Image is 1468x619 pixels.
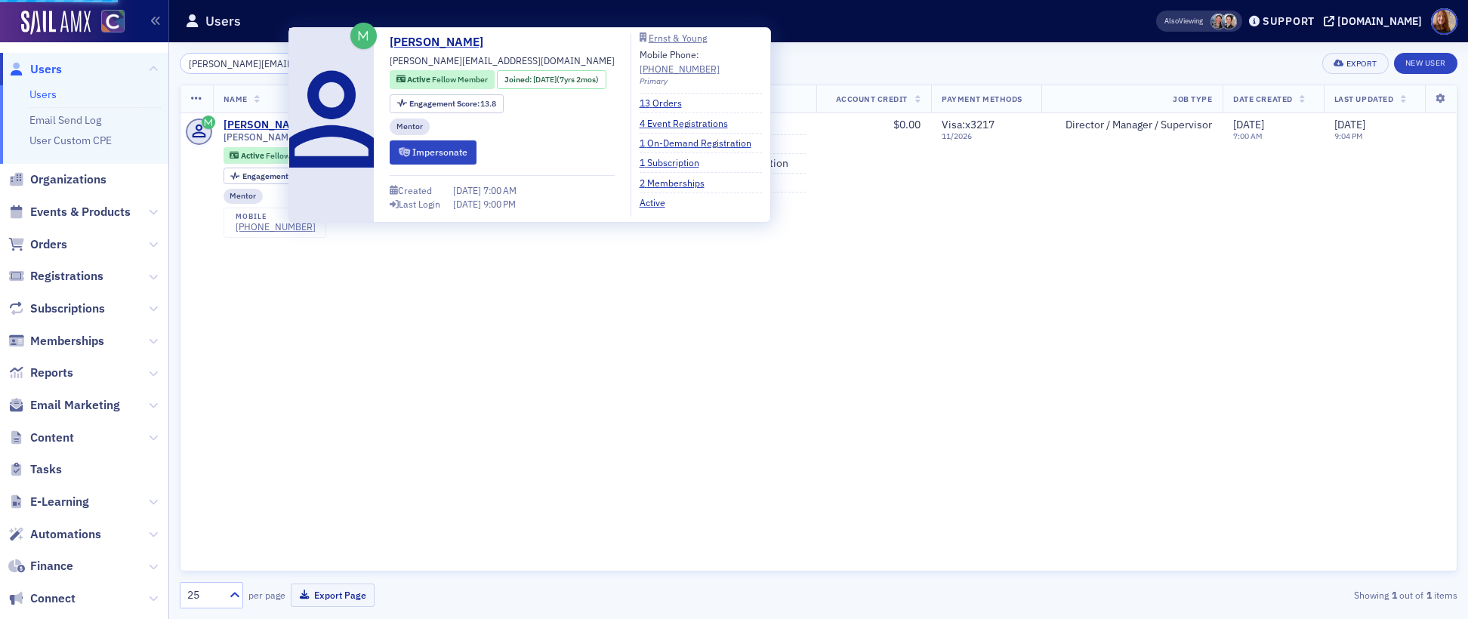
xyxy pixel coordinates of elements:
strong: 1 [1389,588,1399,602]
h1: Users [205,12,241,30]
time: 7:00 AM [1233,131,1263,141]
a: E-Learning [8,494,89,510]
div: Mentor [224,189,264,204]
span: Job Type [1173,94,1212,104]
span: 11 / 2026 [942,131,1031,141]
a: Orders [8,236,67,253]
span: Name [224,94,248,104]
a: View Homepage [91,10,125,35]
span: Automations [30,526,101,543]
a: 1 Subscription [640,156,711,169]
span: [DATE] [1334,118,1365,131]
span: E-Learning [30,494,89,510]
span: Joined : [504,74,533,86]
span: Memberships [30,333,104,350]
a: Email Send Log [29,113,101,127]
span: [DATE] [453,198,483,210]
span: Fellow Member [432,74,488,85]
a: Memberships [8,333,104,350]
div: Engagement Score: 13.8 [390,94,504,113]
span: Connect [30,590,76,607]
span: [PERSON_NAME][EMAIL_ADDRESS][DOMAIN_NAME] [224,131,449,143]
button: Export [1322,53,1388,74]
span: Payment Methods [942,94,1022,104]
a: [PERSON_NAME] [224,119,307,132]
a: Active Fellow Member [230,150,321,160]
span: Email Marketing [30,397,120,414]
span: [DATE] [533,74,557,85]
span: Tasks [30,461,62,478]
div: 13.8 [409,100,497,108]
a: Automations [8,526,101,543]
a: Content [8,430,74,446]
span: Last Updated [1334,94,1393,104]
div: Also [1164,16,1179,26]
div: Director / Manager / Supervisor [1052,119,1212,132]
a: Registrations [8,268,103,285]
img: SailAMX [101,10,125,33]
button: Impersonate [390,140,476,164]
span: Fellow Member [266,150,322,161]
a: 2 Memberships [640,176,716,189]
span: [DATE] [1233,118,1264,131]
span: Date Created [1233,94,1292,104]
a: [PHONE_NUMBER] [640,62,720,75]
a: Email Marketing [8,397,120,414]
a: New User [1394,53,1457,74]
span: Pamela Galey-Coleman [1221,14,1237,29]
span: Users [30,61,62,78]
span: 9:00 PM [483,198,516,210]
a: 1 On-Demand Registration [640,136,763,149]
input: Search… [180,53,324,74]
span: Profile [1431,8,1457,35]
span: Subscriptions [30,300,105,317]
a: Active Fellow Member [396,74,488,86]
div: Primary [640,75,763,88]
span: Tiffany Carson [1210,14,1226,29]
div: Active: Active: Fellow Member [224,147,328,164]
div: Active: Active: Fellow Member [390,70,495,89]
div: Engagement Score: 13.8 [224,168,338,184]
img: SailAMX [21,11,91,35]
a: Connect [8,590,76,607]
a: [PERSON_NAME] [390,33,495,51]
span: Account Credit [836,94,908,104]
button: [DOMAIN_NAME] [1324,16,1427,26]
a: Subscriptions [8,300,105,317]
button: Export Page [291,584,375,607]
time: 9:04 PM [1334,131,1363,141]
div: [PHONE_NUMBER] [236,221,316,233]
a: Users [29,88,57,101]
div: mobile [236,212,316,221]
div: 25 [187,587,221,603]
a: User Custom CPE [29,134,112,147]
span: Content [30,430,74,446]
span: Organizations [30,171,106,188]
span: Viewing [1164,16,1203,26]
div: Mobile Phone: [640,48,720,75]
div: Ernst & Young [649,34,707,42]
a: Ernst & Young [640,33,763,42]
div: Created [398,186,432,195]
a: 4 Event Registrations [640,116,739,130]
a: Finance [8,558,73,574]
strong: 1 [1423,588,1434,602]
span: $0.00 [893,118,921,131]
span: 7:00 AM [483,184,517,196]
div: Last Login [399,200,440,208]
span: Reports [30,365,73,381]
div: Support [1263,14,1315,28]
span: Engagement Score : [409,98,481,109]
a: Users [8,61,62,78]
div: (7yrs 2mos) [533,74,599,86]
span: Registrations [30,268,103,285]
div: Showing out of items [1042,588,1457,602]
span: Engagement Score : [242,171,314,181]
span: Active [241,150,266,161]
label: per page [248,588,285,602]
a: Reports [8,365,73,381]
a: Events & Products [8,204,131,220]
